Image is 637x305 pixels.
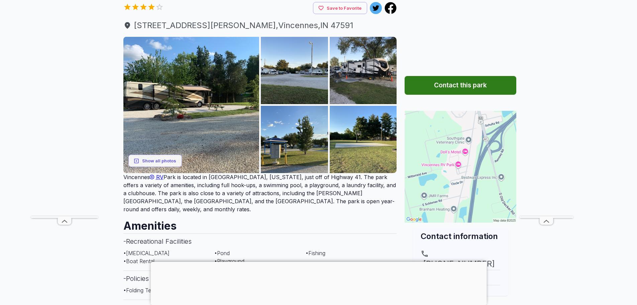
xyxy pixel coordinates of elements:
[150,262,487,303] iframe: Advertisement
[261,106,328,173] img: AAcXr8pol35vtmBL8qCYWuPPwFB5ewsBZtnm3gGvhJLCltPhrVdOTxgLP1QqC92Yxt0xtpVzCyOadDgMRM8eCRLK5UIjoL97X...
[214,250,230,256] span: • Pond
[421,250,500,270] a: [PHONE_NUMBER]
[405,76,516,95] button: Contact this park
[123,250,170,256] span: • [MEDICAL_DATA]
[123,271,397,286] h3: - Policies
[405,111,516,223] img: Map for Vincennes RV Park
[330,106,397,173] img: AAcXr8oysi_HkqgRS41iXAcTPwak6syRGjxdNS7EBNXrBzXlL95aMMiNwLniEombAA8ZA3vDO41yoC4bq1e1Wx21iAt8WxdmK...
[261,37,328,104] img: AAcXr8qC0u34uluARUrSfX0BEiVBH27K754IeZ4aqafRJntiRTY6AlLHwT_pKTuW2jVEY67E5uX8vwTJA9c3K0n_Cmoyv2zxN...
[123,233,397,249] h3: - Recreational Facilities
[123,287,200,294] span: • Folding Tent Campers Allowed
[123,37,259,173] img: AAcXr8pfg-S0LXd_3DeqEDE52i2GtN9JZl8vYR-wzsWzQcDT77ZPmX4kKmC7Un3V11am5q0QZdkFjDDg-vLb50dgvM2J0pNMv...
[123,258,154,264] span: • Boat Rental
[123,213,397,233] h2: Amenities
[520,15,573,216] iframe: Advertisement
[156,174,164,180] span: RV
[330,37,397,104] img: AAcXr8qRAcHgSyTWJt7gYcAMVa74iKOu-ZFTf6zSDm_ytOtOQ-5MYXurX0CRaw7R68VG_fQ3eKqq9_PvQEnkksBcktXN6ORG1...
[123,173,397,213] p: Vincennes Park is located in [GEOGRAPHIC_DATA], [US_STATE], just off of Highway 41. The park offe...
[306,250,325,256] span: • Fishing
[214,258,244,264] span: • Playground
[123,19,397,31] a: [STREET_ADDRESS][PERSON_NAME],Vincennes,IN 47591
[150,174,164,180] a: RV
[313,2,367,14] button: Save to Favorite
[128,155,182,167] button: Show all photos
[31,15,98,216] iframe: Advertisement
[123,19,397,31] span: [STREET_ADDRESS][PERSON_NAME] , Vincennes , IN 47591
[421,231,500,242] h2: Contact information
